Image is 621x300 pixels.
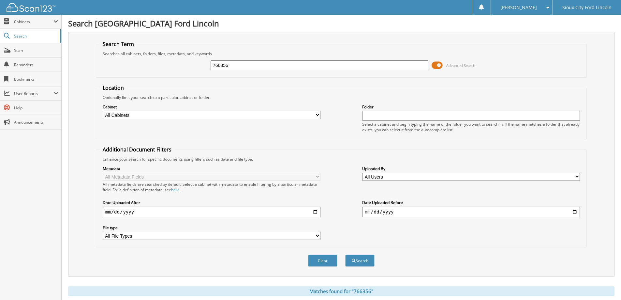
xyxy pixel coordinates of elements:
[500,6,537,9] span: [PERSON_NAME]
[14,48,58,53] span: Scan
[14,91,53,96] span: User Reports
[103,207,320,217] input: start
[68,18,614,29] h1: Search [GEOGRAPHIC_DATA] Ford Lincoln
[103,182,320,193] div: All metadata fields are searched by default. Select a cabinet with metadata to enable filtering b...
[99,146,175,153] legend: Additional Document Filters
[446,63,475,68] span: Advanced Search
[562,6,612,9] span: Sioux City Ford Lincoln
[7,3,55,12] img: scan123-logo-white.svg
[362,166,580,171] label: Uploaded By
[99,40,137,48] legend: Search Term
[99,95,583,100] div: Optionally limit your search to a particular cabinet or folder
[14,19,53,24] span: Cabinets
[103,225,320,230] label: File type
[14,62,58,68] span: Reminders
[362,200,580,205] label: Date Uploaded Before
[14,119,58,125] span: Announcements
[14,33,57,39] span: Search
[14,76,58,82] span: Bookmarks
[345,255,375,267] button: Search
[14,105,58,111] span: Help
[99,51,583,56] div: Searches all cabinets, folders, files, metadata, and keywords
[103,104,320,110] label: Cabinet
[103,200,320,205] label: Date Uploaded After
[362,104,580,110] label: Folder
[308,255,337,267] button: Clear
[362,121,580,133] div: Select a cabinet and begin typing the name of the folder you want to search in. If the name match...
[171,187,180,193] a: here
[103,166,320,171] label: Metadata
[68,286,614,296] div: Matches found for "766356"
[362,207,580,217] input: end
[99,84,127,91] legend: Location
[99,156,583,162] div: Enhance your search for specific documents using filters such as date and file type.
